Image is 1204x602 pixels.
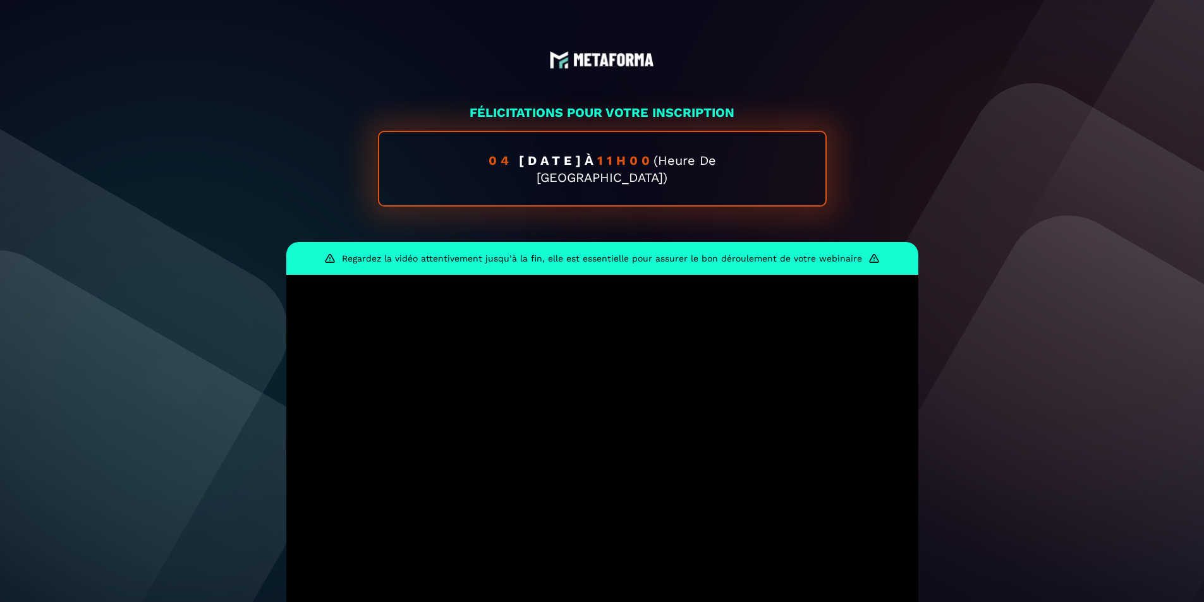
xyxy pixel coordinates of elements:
span: [DATE] [519,153,585,168]
img: warning [868,253,880,264]
div: à [378,131,827,207]
img: logo [550,51,654,69]
span: 04 [489,153,519,168]
span: 11h00 [597,153,654,168]
p: Regardez la vidéo attentivement jusqu’à la fin, elle est essentielle pour assurer le bon déroulem... [342,253,862,263]
img: warning [324,253,336,264]
p: FÉLICITATIONS POUR VOTRE INSCRIPTION [286,104,918,121]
